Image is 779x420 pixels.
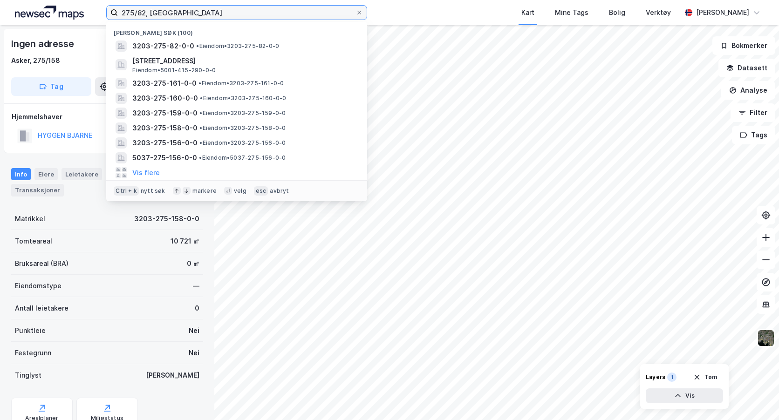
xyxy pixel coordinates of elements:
[199,139,202,146] span: •
[667,373,676,382] div: 1
[199,124,286,132] span: Eiendom • 3203-275-158-0-0
[11,55,60,66] div: Asker, 275/158
[11,168,31,180] div: Info
[118,6,355,20] input: Søk på adresse, matrikkel, gårdeiere, leietakere eller personer
[200,95,203,102] span: •
[609,7,625,18] div: Bolig
[189,347,199,359] div: Nei
[132,167,160,178] button: Vis flere
[254,186,268,196] div: esc
[132,152,197,163] span: 5037-275-156-0-0
[11,184,64,196] div: Transaksjoner
[721,81,775,100] button: Analyse
[196,42,199,49] span: •
[11,36,75,51] div: Ingen adresse
[132,108,198,119] span: 3203-275-159-0-0
[106,22,367,39] div: [PERSON_NAME] søk (100)
[195,303,199,314] div: 0
[132,93,198,104] span: 3203-275-160-0-0
[193,280,199,291] div: —
[199,154,286,162] span: Eiendom • 5037-275-156-0-0
[187,258,199,269] div: 0 ㎡
[134,213,199,224] div: 3203-275-158-0-0
[555,7,588,18] div: Mine Tags
[132,55,356,67] span: [STREET_ADDRESS]
[646,388,723,403] button: Vis
[15,325,46,336] div: Punktleie
[199,154,202,161] span: •
[200,95,286,102] span: Eiendom • 3203-275-160-0-0
[15,6,84,20] img: logo.a4113a55bc3d86da70a041830d287a7e.svg
[146,370,199,381] div: [PERSON_NAME]
[15,280,61,291] div: Eiendomstype
[199,139,286,147] span: Eiendom • 3203-275-156-0-0
[732,375,779,420] div: Kontrollprogram for chat
[34,168,58,180] div: Eiere
[198,80,284,87] span: Eiendom • 3203-275-161-0-0
[106,168,141,180] div: Datasett
[199,109,286,117] span: Eiendom • 3203-275-159-0-0
[234,187,246,195] div: velg
[171,236,199,247] div: 10 721 ㎡
[521,7,534,18] div: Kart
[646,373,665,381] div: Layers
[732,126,775,144] button: Tags
[15,347,51,359] div: Festegrunn
[718,59,775,77] button: Datasett
[15,303,68,314] div: Antall leietakere
[12,111,203,122] div: Hjemmelshaver
[141,187,165,195] div: nytt søk
[192,187,217,195] div: markere
[132,41,194,52] span: 3203-275-82-0-0
[199,124,202,131] span: •
[132,122,198,134] span: 3203-275-158-0-0
[132,137,198,149] span: 3203-275-156-0-0
[189,325,199,336] div: Nei
[732,375,779,420] iframe: Chat Widget
[196,42,279,50] span: Eiendom • 3203-275-82-0-0
[757,329,775,347] img: 9k=
[15,258,68,269] div: Bruksareal (BRA)
[15,370,41,381] div: Tinglyst
[687,370,723,385] button: Tøm
[696,7,749,18] div: [PERSON_NAME]
[731,103,775,122] button: Filter
[712,36,775,55] button: Bokmerker
[15,213,45,224] div: Matrikkel
[646,7,671,18] div: Verktøy
[114,186,139,196] div: Ctrl + k
[15,236,52,247] div: Tomteareal
[199,109,202,116] span: •
[61,168,102,180] div: Leietakere
[198,80,201,87] span: •
[11,77,91,96] button: Tag
[132,78,197,89] span: 3203-275-161-0-0
[132,67,216,74] span: Eiendom • 5001-415-290-0-0
[270,187,289,195] div: avbryt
